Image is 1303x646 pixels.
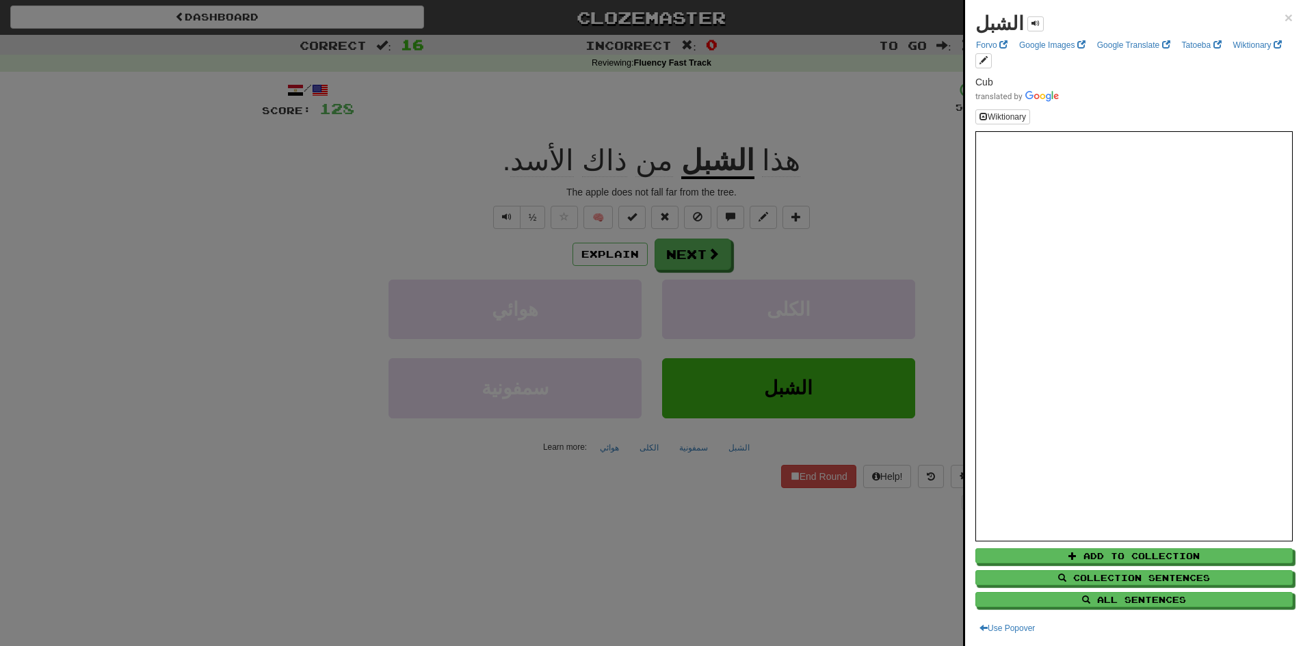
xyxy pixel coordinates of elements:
[1285,10,1293,25] button: Close
[975,77,993,88] span: Cub
[975,621,1039,636] button: Use Popover
[975,548,1293,563] button: Add to Collection
[975,13,1024,34] strong: الشبل
[1178,38,1226,53] a: Tatoeba
[975,91,1059,102] img: Color short
[975,570,1293,585] button: Collection Sentences
[975,53,992,68] button: edit links
[1229,38,1286,53] a: Wiktionary
[975,109,1030,124] button: Wiktionary
[975,592,1293,607] button: All Sentences
[1285,10,1293,25] span: ×
[972,38,1012,53] a: Forvo
[1015,38,1090,53] a: Google Images
[1093,38,1174,53] a: Google Translate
